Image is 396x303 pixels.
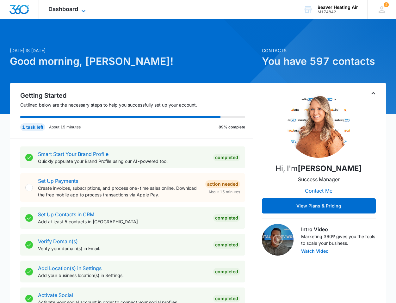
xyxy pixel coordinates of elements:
[301,226,376,233] h3: Intro Video
[262,224,294,256] img: Intro Video
[213,214,240,222] div: Completed
[213,295,240,302] div: Completed
[10,47,258,54] p: [DATE] is [DATE]
[20,102,253,108] p: Outlined below are the necessary steps to help you successfully set up your account.
[369,90,377,97] button: Toggle Collapse
[38,265,102,271] a: Add Location(s) in Settings
[38,272,208,279] p: Add your business location(s) in Settings.
[275,163,362,174] p: Hi, I'm
[49,124,81,130] p: About 15 minutes
[262,47,386,54] p: Contacts
[213,154,240,161] div: Completed
[10,54,258,69] h1: Good morning, [PERSON_NAME]!
[262,54,386,69] h1: You have 597 contacts
[38,211,94,218] a: Set Up Contacts in CRM
[38,158,208,164] p: Quickly populate your Brand Profile using our AI-powered tool.
[318,10,358,14] div: account id
[318,5,358,10] div: account name
[301,233,376,246] p: Marketing 360® gives you the tools to scale your business.
[20,123,45,131] div: 1 task left
[38,218,208,225] p: Add at least 5 contacts in [GEOGRAPHIC_DATA].
[384,2,389,7] span: 2
[219,124,245,130] p: 89% complete
[208,189,240,195] span: About 15 minutes
[213,268,240,275] div: Completed
[287,95,350,158] img: Kenzie Ryan
[38,178,78,184] a: Set Up Payments
[298,176,340,183] p: Success Manager
[38,292,73,298] a: Activate Social
[384,2,389,7] div: notifications count
[38,245,208,252] p: Verify your domain(s) in Email.
[38,238,78,244] a: Verify Domain(s)
[262,198,376,213] button: View Plans & Pricing
[38,185,200,198] p: Create invoices, subscriptions, and process one-time sales online. Download the free mobile app t...
[48,6,78,12] span: Dashboard
[301,249,329,253] button: Watch Video
[298,164,362,173] strong: [PERSON_NAME]
[213,241,240,249] div: Completed
[299,183,339,198] button: Contact Me
[38,151,108,157] a: Smart Start Your Brand Profile
[20,91,253,100] h2: Getting Started
[205,180,240,188] div: Action Needed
